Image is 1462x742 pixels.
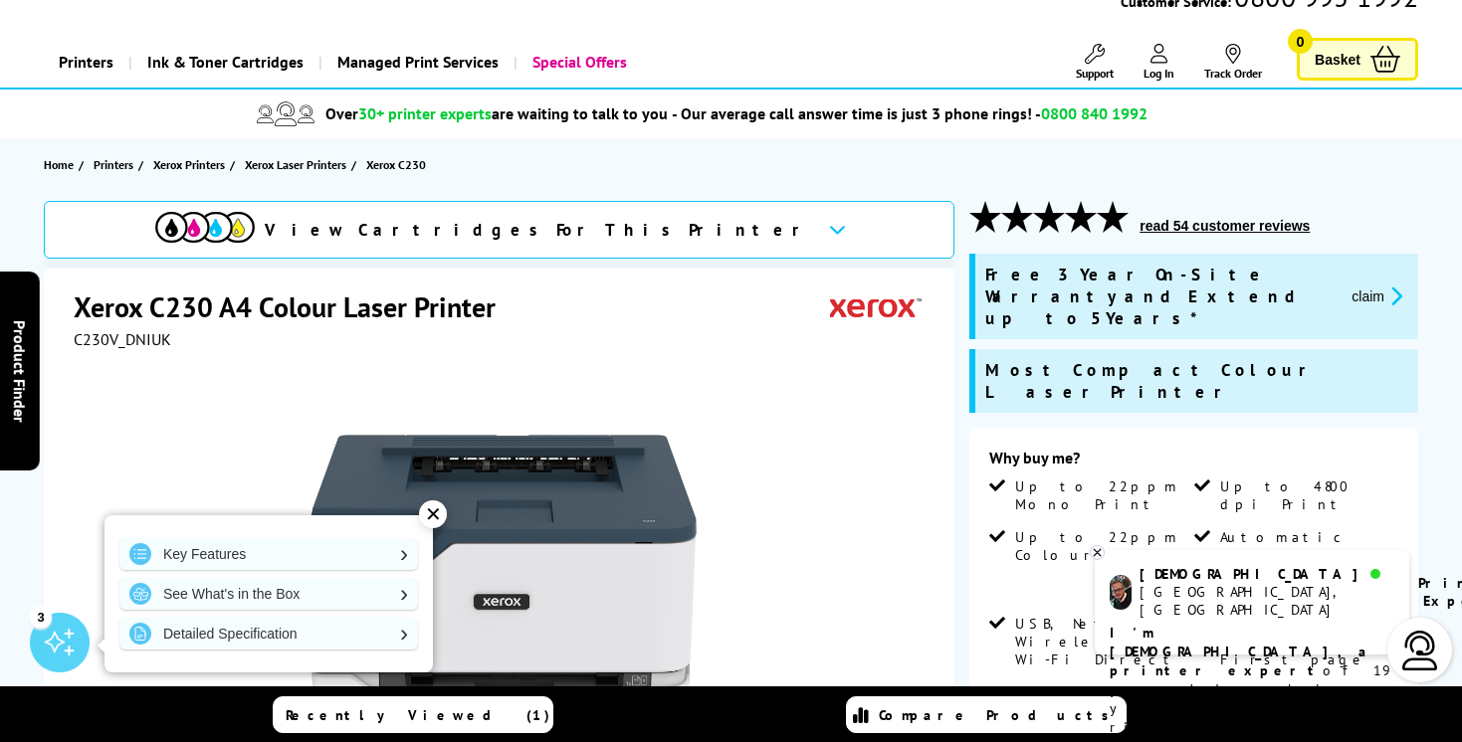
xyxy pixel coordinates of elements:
div: 3 [30,606,52,628]
span: Automatic Double Sided Printing [1220,528,1394,600]
span: USB, Network, Wireless & Wi-Fi Direct [1015,615,1189,668]
span: Up to 22ppm Mono Print [1015,477,1189,513]
span: 0 [1288,29,1313,54]
img: chris-livechat.png [1110,575,1132,610]
img: cmyk-icon.svg [155,212,255,243]
a: See What's in the Box [119,578,418,610]
img: Xerox [830,288,922,325]
span: 30+ printer experts [358,103,492,123]
a: Key Features [119,538,418,570]
span: Basket [1315,46,1360,73]
span: Xerox C230 [366,154,426,175]
button: promo-description [1346,284,1408,307]
a: Home [44,154,79,175]
span: Product Finder [10,320,30,423]
a: Xerox C230 [366,154,431,175]
span: Log In [1144,66,1174,81]
span: - Our average call answer time is just 3 phone rings! - [672,103,1148,123]
span: Printers [94,154,133,175]
a: Detailed Specification [119,618,418,649]
span: Xerox Laser Printers [245,154,346,175]
a: Support [1076,44,1114,81]
div: Why buy me? [989,448,1398,477]
span: Xerox Printers [153,154,225,175]
span: C230V_DNIUK [74,329,171,349]
a: Printers [44,37,128,88]
a: Track Order [1204,44,1262,81]
span: View Cartridges For This Printer [265,219,812,241]
a: Xerox Printers [153,154,230,175]
a: Printers [94,154,138,175]
span: Home [44,154,74,175]
span: Ink & Toner Cartridges [147,37,304,88]
div: [DEMOGRAPHIC_DATA] [1140,565,1393,583]
p: of 19 years! I can help you choose the right product [1110,624,1394,737]
span: Up to 22ppm Colour Print [1015,528,1189,564]
span: 0800 840 1992 [1041,103,1148,123]
span: Up to 4800 dpi Print [1220,477,1394,513]
a: Special Offers [514,37,642,88]
h1: Xerox C230 A4 Colour Laser Printer [74,288,516,325]
a: Xerox Laser Printers [245,154,351,175]
a: Log In [1144,44,1174,81]
div: ✕ [419,500,447,528]
img: user-headset-light.svg [1400,631,1440,670]
span: Support [1076,66,1114,81]
a: Recently Viewed (1) [273,696,553,733]
span: Over are waiting to talk to you [325,103,668,123]
a: Compare Products [846,696,1127,733]
span: Most Compact Colour Laser Printer [985,359,1408,403]
div: [GEOGRAPHIC_DATA], [GEOGRAPHIC_DATA] [1140,583,1393,619]
a: Basket 0 [1297,38,1418,81]
span: Compare Products [879,706,1120,724]
span: Recently Viewed (1) [286,706,550,724]
button: read 54 customer reviews [1134,217,1316,235]
span: Free 3 Year On-Site Warranty and Extend up to 5 Years* [985,264,1336,329]
a: Managed Print Services [318,37,514,88]
b: I'm [DEMOGRAPHIC_DATA], a printer expert [1110,624,1372,679]
a: Ink & Toner Cartridges [128,37,318,88]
